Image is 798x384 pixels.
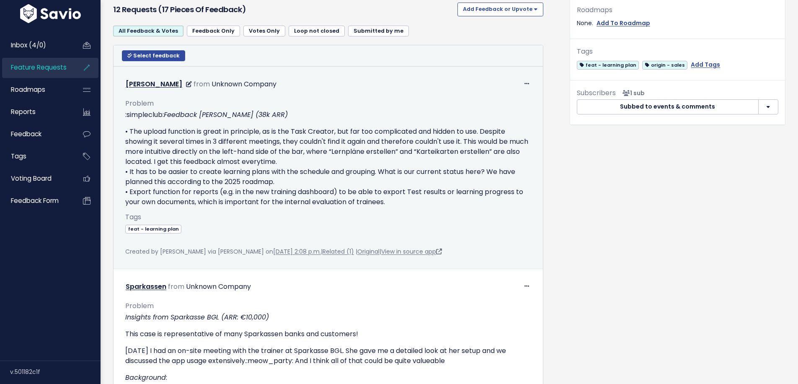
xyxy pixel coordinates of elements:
a: [DATE] 2:08 p.m. [273,247,321,256]
div: Unknown Company [186,281,251,293]
span: Problem [125,301,154,311]
a: Roadmaps [2,80,70,99]
a: All Feedback & Votes [113,26,183,36]
a: Sparkassen [126,282,166,291]
em: Feedback [PERSON_NAME] (38k ARR) [164,110,288,119]
p: :simpleclub: [125,110,531,120]
span: Feedback form [11,196,59,205]
a: origin - sales [642,60,687,70]
a: Inbox (4/0) [2,36,70,55]
em: Insights from Sparkasse BGL (ARR: €10,000) [125,312,269,322]
a: Voting Board [2,169,70,188]
a: Feedback form [2,191,70,210]
em: Background [125,373,166,382]
span: Problem [125,99,154,108]
a: Feedback Only [187,26,240,36]
span: Feedback [11,130,41,138]
a: Votes Only [243,26,285,36]
a: Tags [2,147,70,166]
a: feat - learning plan [125,224,181,233]
a: Add Tags [691,60,720,70]
span: origin - sales [642,61,687,70]
p: This case is representative of many Sparkassen banks and customers! [125,329,531,339]
a: [PERSON_NAME] [126,79,182,89]
a: Reports [2,102,70,122]
div: Unknown Company [212,78,276,91]
button: Add Feedback or Upvote [457,3,543,16]
div: Roadmaps [577,4,778,16]
img: logo-white.9d6f32f41409.svg [18,4,83,23]
span: Roadmaps [11,85,45,94]
span: feat - learning plan [125,225,181,234]
span: Inbox (4/0) [11,41,46,49]
span: feat - learning plan [577,61,639,70]
a: feat - learning plan [577,60,639,70]
span: Feature Requests [11,63,67,72]
a: Original [357,247,380,256]
span: from [168,282,184,291]
div: None. [577,18,778,29]
span: <p><strong>Subscribers</strong><br><br> - Dmitry Khromov<br> </p> [619,89,645,97]
span: Select feedback [133,52,180,59]
a: Loop not closed [289,26,345,36]
a: View in source app [381,247,442,256]
div: Tags [577,46,778,58]
a: Submitted by me [348,26,409,36]
span: Tags [125,212,141,222]
button: Select feedback [122,50,185,61]
span: Reports [11,107,36,116]
span: Subscribers [577,88,616,98]
div: v.501182c1f [10,361,101,383]
a: Add To Roadmap [597,18,650,29]
a: Feature Requests [2,58,70,77]
a: Related (1) [323,247,354,256]
a: Feedback [2,125,70,144]
button: Subbed to events & comments [577,99,759,114]
span: Voting Board [11,174,52,183]
p: • The upload function is great in principle, as is the Task Creator, but far too complicated and ... [125,127,531,207]
span: from [194,79,210,89]
span: Created by [PERSON_NAME] via [PERSON_NAME] on | | | [125,247,442,256]
span: Tags [11,152,26,161]
p: [DATE] I had an on-site meeting with the trainer at Sparkasse BGL. She gave me a detailed look at... [125,346,531,366]
h3: 12 Requests (17 pieces of Feedback) [113,4,454,16]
